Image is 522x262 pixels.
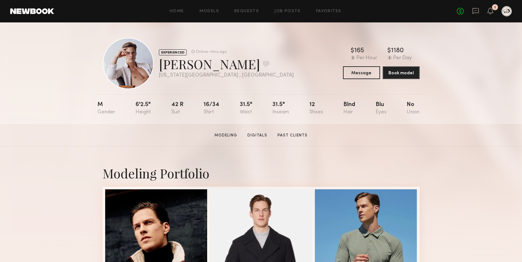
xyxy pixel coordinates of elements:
div: Online +1mo ago [196,50,227,54]
div: Blu [376,102,386,115]
a: Models [199,9,219,13]
div: $ [387,48,391,54]
div: Per Day [393,55,412,61]
button: Book model [383,66,420,79]
div: 1 [494,6,496,9]
a: Requests [234,9,259,13]
a: Home [170,9,184,13]
div: No [407,102,419,115]
div: 31.5" [240,102,252,115]
div: 31.5" [272,102,289,115]
div: 16/34 [204,102,219,115]
div: $ [351,48,354,54]
a: Modeling [212,133,240,138]
div: EXPERIENCED [159,49,187,55]
a: Job Posts [274,9,301,13]
a: Past Clients [275,133,310,138]
div: [PERSON_NAME] [159,55,294,72]
div: 42 r [171,102,183,115]
div: Per Hour [356,55,377,61]
div: 12 [309,102,323,115]
a: Favorites [316,9,341,13]
div: 165 [354,48,364,54]
div: 1180 [391,48,404,54]
div: 6'2.5" [136,102,151,115]
button: Message [343,66,380,79]
div: Modeling Portfolio [103,165,420,182]
div: M [97,102,115,115]
div: Blnd [343,102,355,115]
a: Digitals [245,133,270,138]
div: [US_STATE][GEOGRAPHIC_DATA] , [GEOGRAPHIC_DATA] [159,73,294,78]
